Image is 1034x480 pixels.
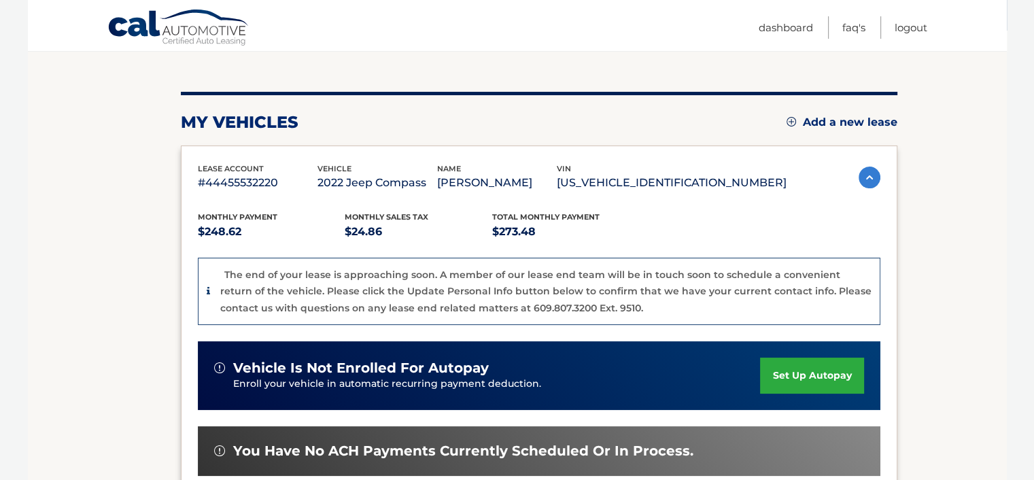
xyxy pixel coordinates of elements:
span: vehicle [317,164,351,173]
a: Logout [895,16,927,39]
span: You have no ACH payments currently scheduled or in process. [233,443,693,460]
span: lease account [198,164,264,173]
a: Dashboard [759,16,813,39]
p: #44455532220 [198,173,317,192]
span: name [437,164,461,173]
img: add.svg [787,117,796,126]
p: 2022 Jeep Compass [317,173,437,192]
img: alert-white.svg [214,445,225,456]
h2: my vehicles [181,112,298,133]
p: [PERSON_NAME] [437,173,557,192]
p: Enroll your vehicle in automatic recurring payment deduction. [233,377,761,392]
p: The end of your lease is approaching soon. A member of our lease end team will be in touch soon t... [220,269,872,314]
span: Total Monthly Payment [492,212,600,222]
p: $273.48 [492,222,640,241]
a: FAQ's [842,16,865,39]
a: Add a new lease [787,116,897,129]
span: Monthly Payment [198,212,277,222]
span: vehicle is not enrolled for autopay [233,360,489,377]
img: alert-white.svg [214,362,225,373]
img: accordion-active.svg [859,167,880,188]
p: $248.62 [198,222,345,241]
a: set up autopay [760,358,863,394]
p: $24.86 [345,222,492,241]
span: Monthly sales Tax [345,212,428,222]
span: vin [557,164,571,173]
a: Cal Automotive [107,9,250,48]
p: [US_VEHICLE_IDENTIFICATION_NUMBER] [557,173,787,192]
